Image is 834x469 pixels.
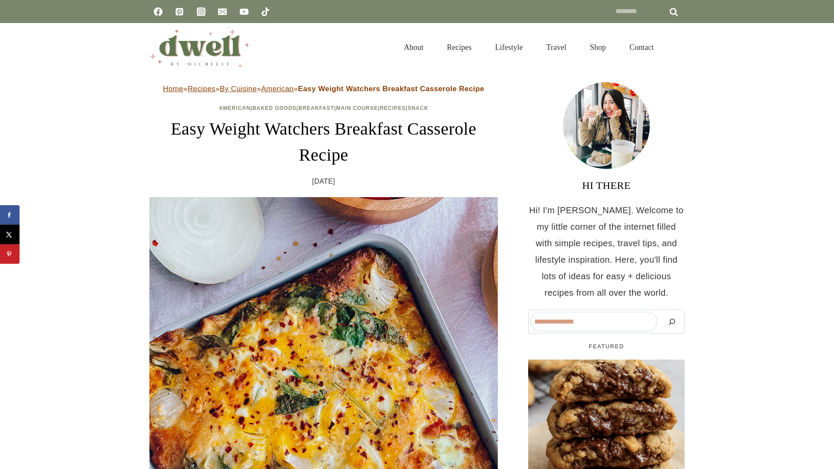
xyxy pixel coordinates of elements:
a: Pinterest [171,3,188,20]
p: Hi! I'm [PERSON_NAME]. Welcome to my little corner of the internet filled with simple recipes, tr... [528,202,685,301]
a: Recipes [188,85,215,93]
time: [DATE] [312,175,335,188]
h1: Easy Weight Watchers Breakfast Casserole Recipe [149,116,498,168]
a: Shop [578,32,618,63]
a: About [392,32,435,63]
a: Breakfast [298,105,334,111]
h5: FEATURED [528,342,685,351]
nav: Primary Navigation [392,32,665,63]
a: Instagram [192,3,210,20]
a: American [261,85,294,93]
a: By Cuisine [220,85,257,93]
a: Snack [407,105,428,111]
a: Recipes [435,32,483,63]
button: Search [662,312,682,331]
a: Lifestyle [483,32,535,63]
a: TikTok [257,3,274,20]
a: Contact [618,32,665,63]
img: DWELL by michelle [149,27,249,67]
a: Main Course [336,105,378,111]
strong: Easy Weight Watchers Breakfast Casserole Recipe [298,85,484,93]
a: Facebook [149,3,167,20]
h3: HI THERE [528,178,685,193]
button: View Search Form [670,40,685,55]
a: Home [163,85,183,93]
a: American [219,105,251,111]
span: » » » » [163,85,484,93]
span: | | | | | [219,105,428,111]
a: YouTube [235,3,253,20]
a: Travel [535,32,578,63]
a: Email [214,3,231,20]
a: Baked Goods [252,105,297,111]
a: Recipes [380,105,406,111]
